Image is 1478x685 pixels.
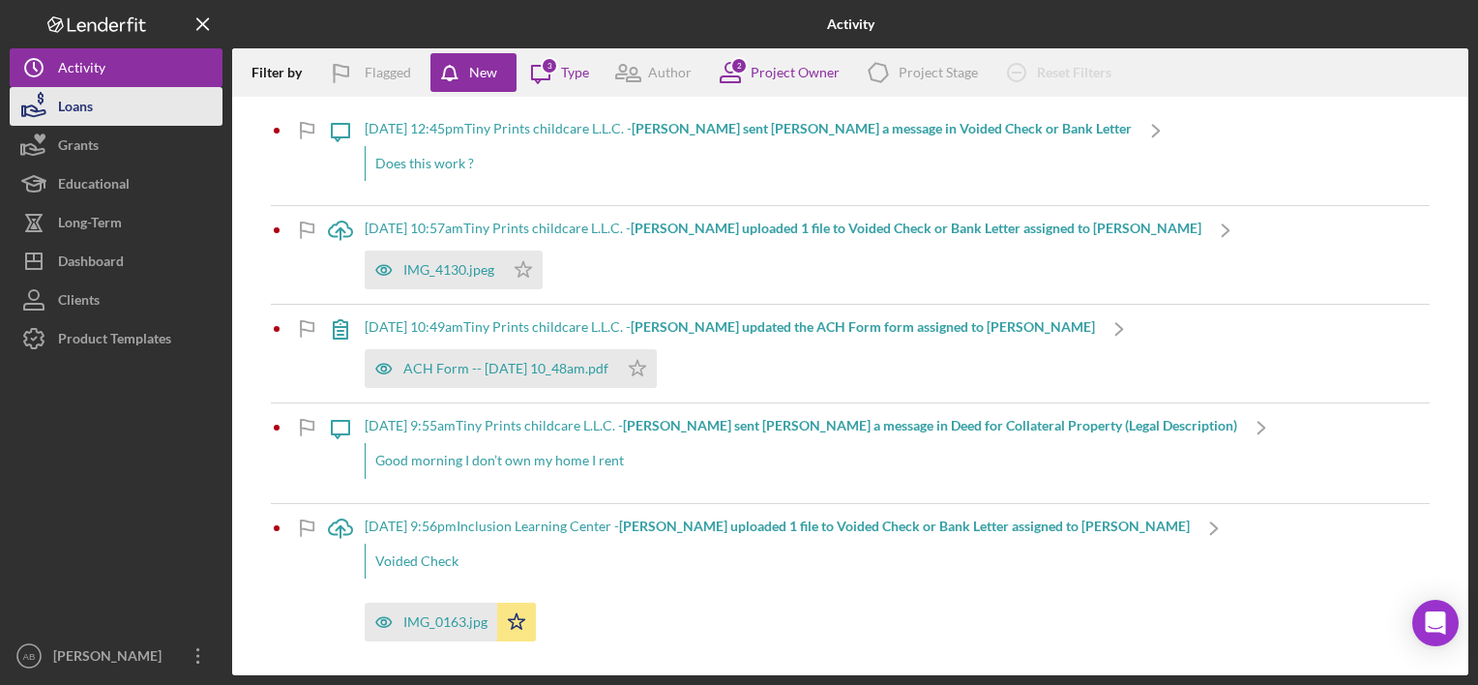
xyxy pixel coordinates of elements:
button: Activity [10,48,222,87]
div: ACH Form -- [DATE] 10_48am.pdf [403,361,608,376]
b: Activity [827,16,874,32]
div: Educational [58,164,130,208]
div: Flagged [365,53,411,92]
button: Long-Term [10,203,222,242]
div: [DATE] 10:57am Tiny Prints childcare L.L.C. - [365,221,1201,236]
div: Grants [58,126,99,169]
div: Dashboard [58,242,124,285]
b: [PERSON_NAME] uploaded 1 file to Voided Check or Bank Letter assigned to [PERSON_NAME] [619,518,1190,534]
div: Type [561,65,589,80]
div: Project Owner [751,65,840,80]
div: Filter by [251,65,316,80]
div: IMG_4130.jpeg [403,262,494,278]
button: ACH Form -- [DATE] 10_48am.pdf [365,349,657,388]
div: Author [648,65,692,80]
button: Educational [10,164,222,203]
button: IMG_0163.jpg [365,603,536,641]
div: Good morning I don’t own my home I rent [365,443,1237,478]
button: New [430,53,517,92]
div: Clients [58,281,100,324]
a: [DATE] 10:49amTiny Prints childcare L.L.C. -[PERSON_NAME] updated the ACH Form form assigned to [... [316,305,1143,402]
div: Product Templates [58,319,171,363]
button: Product Templates [10,319,222,358]
text: AB [23,651,36,662]
button: Loans [10,87,222,126]
button: IMG_4130.jpeg [365,251,543,289]
div: Open Intercom Messenger [1412,600,1459,646]
div: [DATE] 9:56pm Inclusion Learning Center - [365,519,1190,534]
div: Loans [58,87,93,131]
a: [DATE] 12:45pmTiny Prints childcare L.L.C. -[PERSON_NAME] sent [PERSON_NAME] a message in Voided ... [316,106,1180,205]
div: Activity [58,48,105,92]
a: [DATE] 9:55amTiny Prints childcare L.L.C. -[PERSON_NAME] sent [PERSON_NAME] a message in Deed for... [316,403,1286,502]
div: [DATE] 10:49am Tiny Prints childcare L.L.C. - [365,319,1095,335]
div: Project Stage [899,65,978,80]
button: Clients [10,281,222,319]
button: Reset Filters [992,53,1131,92]
div: [PERSON_NAME] [48,637,174,680]
div: New [469,53,497,92]
a: [DATE] 10:57amTiny Prints childcare L.L.C. -[PERSON_NAME] uploaded 1 file to Voided Check or Bank... [316,206,1250,304]
div: Reset Filters [1037,53,1111,92]
div: [DATE] 9:55am Tiny Prints childcare L.L.C. - [365,418,1237,433]
b: [PERSON_NAME] uploaded 1 file to Voided Check or Bank Letter assigned to [PERSON_NAME] [631,220,1201,236]
div: Does this work ? [365,146,1132,181]
button: AB[PERSON_NAME] [10,637,222,675]
button: Flagged [316,53,430,92]
div: Voided Check [365,544,1190,579]
button: Grants [10,126,222,164]
b: [PERSON_NAME] sent [PERSON_NAME] a message in Voided Check or Bank Letter [632,120,1132,136]
div: [DATE] 12:45pm Tiny Prints childcare L.L.C. - [365,121,1132,136]
div: IMG_0163.jpg [403,614,488,630]
b: [PERSON_NAME] updated the ACH Form form assigned to [PERSON_NAME] [631,318,1095,335]
b: [PERSON_NAME] sent [PERSON_NAME] a message in Deed for Collateral Property (Legal Description) [623,417,1237,433]
div: Long-Term [58,203,122,247]
a: [DATE] 9:56pmInclusion Learning Center -[PERSON_NAME] uploaded 1 file to Voided Check or Bank Let... [316,504,1238,656]
div: 2 [730,57,748,74]
button: Dashboard [10,242,222,281]
div: 3 [541,57,558,74]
